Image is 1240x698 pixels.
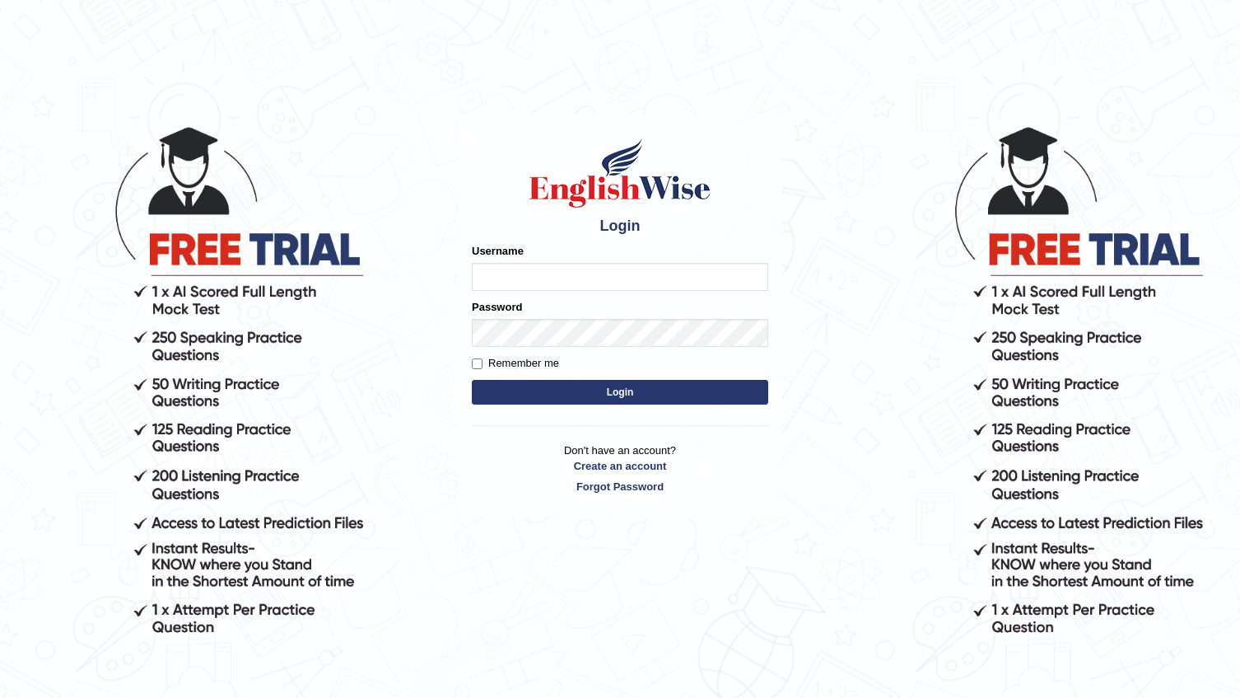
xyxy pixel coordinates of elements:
[472,479,768,494] a: Forgot Password
[472,355,559,372] label: Remember me
[472,299,522,315] label: Password
[472,358,482,369] input: Remember me
[472,243,524,259] label: Username
[472,443,768,494] p: Don't have an account?
[526,136,714,210] img: Logo of English Wise sign in for intelligent practice with AI
[472,218,768,235] h4: Login
[472,380,768,405] button: Login
[472,458,768,474] a: Create an account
